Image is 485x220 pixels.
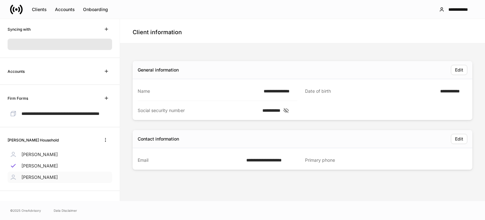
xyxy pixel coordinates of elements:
h4: Client information [133,28,182,36]
button: Edit [451,65,467,75]
p: [PERSON_NAME] [21,151,58,158]
a: [PERSON_NAME] [8,149,112,160]
a: [PERSON_NAME] [8,172,112,183]
div: General information [138,67,179,73]
div: Primary phone [305,157,461,163]
div: Edit [455,68,463,72]
button: Onboarding [79,4,112,15]
a: Data Disclaimer [54,208,77,213]
h6: Accounts [8,68,25,74]
p: [PERSON_NAME] [21,174,58,180]
div: Date of birth [305,88,436,95]
span: © 2025 OneAdvisory [10,208,41,213]
h6: [PERSON_NAME] Household [8,137,59,143]
h6: Syncing with [8,26,31,32]
div: Onboarding [83,7,108,12]
div: Clients [32,7,47,12]
div: Contact information [138,136,179,142]
button: Clients [28,4,51,15]
button: Edit [451,134,467,144]
a: [PERSON_NAME] [8,160,112,172]
p: [PERSON_NAME] [21,163,58,169]
div: Email [138,157,242,163]
div: Edit [455,137,463,141]
h6: Firm Forms [8,95,28,101]
div: Name [138,88,260,94]
div: Social security number [138,107,259,114]
button: Accounts [51,4,79,15]
div: Accounts [55,7,75,12]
